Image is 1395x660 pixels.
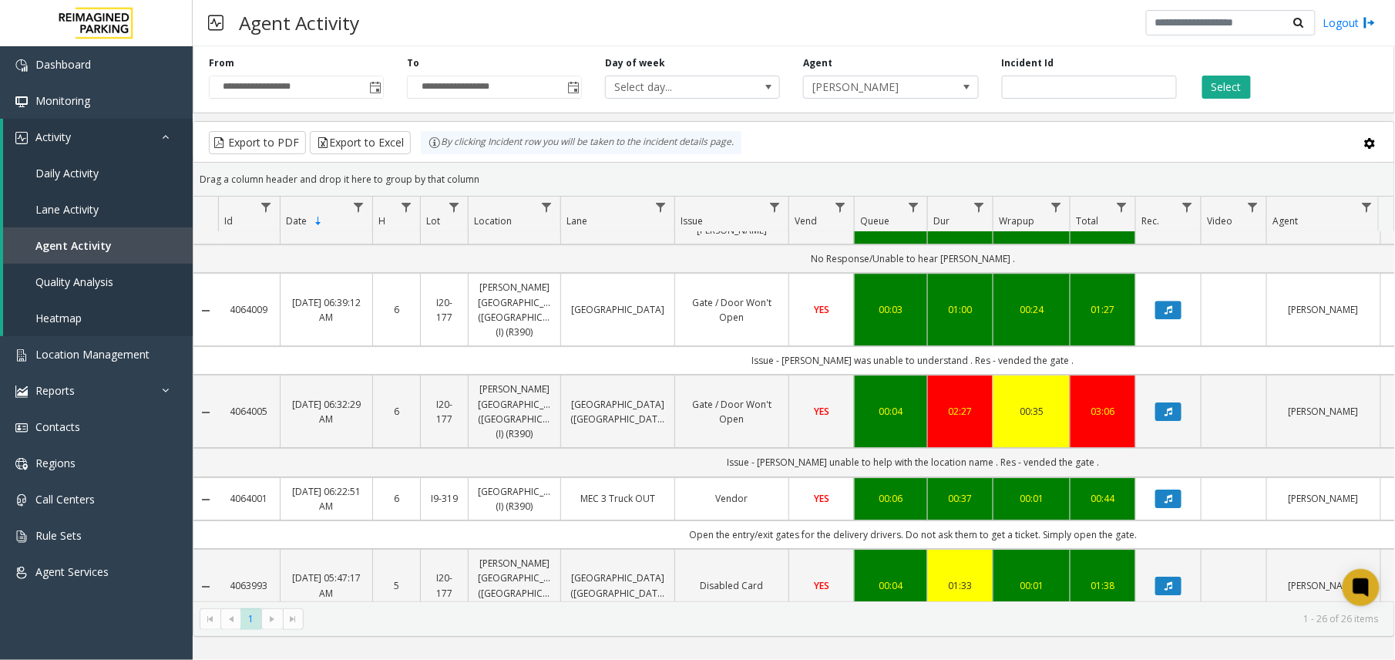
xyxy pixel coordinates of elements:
span: YES [814,303,829,316]
kendo-pager-info: 1 - 26 of 26 items [313,612,1379,625]
a: 00:01 [1003,578,1061,593]
span: Rec. [1141,214,1159,227]
img: 'icon' [15,530,28,543]
a: Lane Activity [3,191,193,227]
label: Day of week [605,56,665,70]
img: 'icon' [15,96,28,108]
a: Dur Filter Menu [969,197,990,217]
div: 00:06 [864,491,918,506]
div: 00:04 [864,578,918,593]
span: YES [814,492,829,505]
a: [DATE] 06:32:29 AM [290,397,363,426]
div: 01:33 [937,578,983,593]
span: Lot [426,214,440,227]
a: 01:27 [1080,302,1126,317]
img: 'icon' [15,422,28,434]
span: Select day... [606,76,745,98]
span: Queue [860,214,889,227]
span: Call Centers [35,492,95,507]
span: H [378,214,385,227]
a: [PERSON_NAME] [1276,404,1371,419]
a: I20-177 [430,397,459,426]
a: MEC 3 Truck OUT [570,491,665,506]
a: Agent Filter Menu [1356,197,1377,217]
span: Lane [566,214,587,227]
span: Toggle popup [366,76,383,98]
span: Video [1207,214,1232,227]
span: Daily Activity [35,166,99,180]
a: Logout [1323,15,1376,31]
a: Collapse Details [193,305,218,317]
a: Lane Filter Menu [650,197,671,217]
a: Vend Filter Menu [830,197,851,217]
img: pageIcon [208,4,224,42]
a: Issue Filter Menu [765,197,785,217]
div: 00:03 [864,302,918,317]
div: 01:00 [937,302,983,317]
span: Activity [35,130,71,144]
img: 'icon' [15,349,28,362]
a: 6 [382,491,411,506]
label: To [407,56,419,70]
button: Select [1202,76,1251,99]
a: Agent Activity [3,227,193,264]
a: 00:35 [1003,404,1061,419]
a: YES [798,302,845,317]
a: [PERSON_NAME][GEOGRAPHIC_DATA] ([GEOGRAPHIC_DATA]) (I) (R390) [478,280,551,339]
a: YES [798,404,845,419]
a: Rec. Filter Menu [1177,197,1198,217]
img: logout [1363,15,1376,31]
span: Dashboard [35,57,91,72]
a: 03:06 [1080,404,1126,419]
a: [GEOGRAPHIC_DATA] [570,302,665,317]
a: Lot Filter Menu [444,197,465,217]
img: 'icon' [15,458,28,470]
a: [DATE] 05:47:17 AM [290,571,363,600]
a: Heatmap [3,300,193,336]
a: [PERSON_NAME] [1276,302,1371,317]
label: Incident Id [1002,56,1054,70]
div: Data table [193,197,1394,601]
span: Agent Services [35,564,109,579]
span: Wrapup [999,214,1034,227]
a: Vendor [684,491,779,506]
img: 'icon' [15,132,28,144]
a: YES [798,578,845,593]
a: 4064005 [227,404,271,419]
span: Dur [933,214,950,227]
span: Page 1 [240,608,261,629]
a: Daily Activity [3,155,193,191]
a: Gate / Door Won't Open [684,397,779,426]
img: 'icon' [15,386,28,398]
button: Export to Excel [310,131,411,154]
span: Id [224,214,233,227]
a: [PERSON_NAME][GEOGRAPHIC_DATA] ([GEOGRAPHIC_DATA]) (I) (R390) [478,382,551,441]
a: 4064001 [227,491,271,506]
span: Reports [35,383,75,398]
a: Location Filter Menu [536,197,557,217]
a: Video Filter Menu [1242,197,1263,217]
a: [PERSON_NAME] [1276,491,1371,506]
a: [GEOGRAPHIC_DATA] ([GEOGRAPHIC_DATA]) [570,571,665,600]
span: Monitoring [35,93,90,108]
a: 02:27 [937,404,983,419]
a: Collapse Details [193,581,218,593]
a: 00:37 [937,491,983,506]
a: Gate / Door Won't Open [684,295,779,325]
img: 'icon' [15,59,28,72]
span: Issue [681,214,703,227]
span: Heatmap [35,311,82,325]
span: Sortable [312,215,324,227]
a: Id Filter Menu [256,197,277,217]
a: Disabled Card [684,578,779,593]
a: 00:24 [1003,302,1061,317]
a: Collapse Details [193,493,218,506]
a: 00:01 [1003,491,1061,506]
a: Collapse Details [193,406,218,419]
a: 01:38 [1080,578,1126,593]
